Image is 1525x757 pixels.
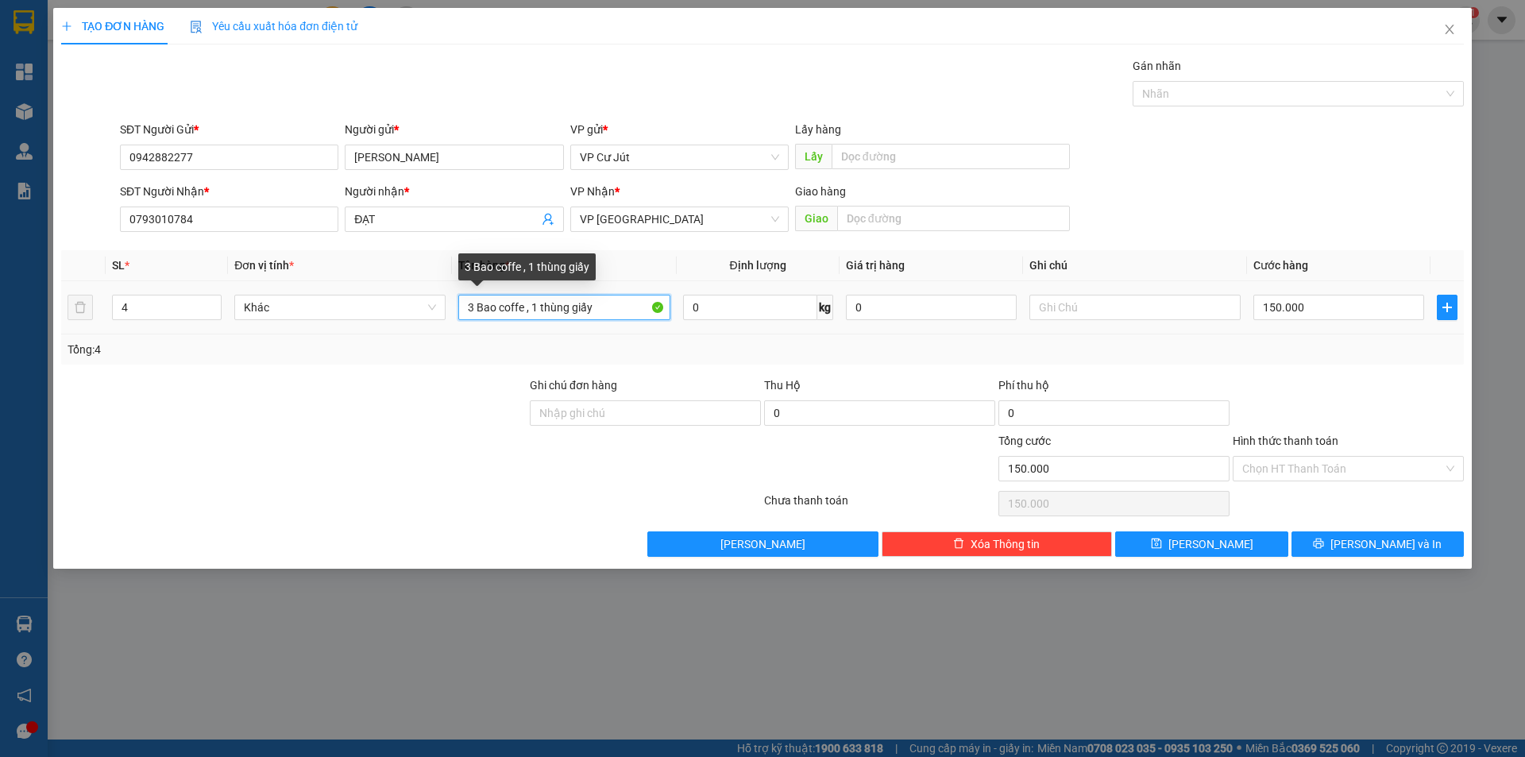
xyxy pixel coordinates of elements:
label: Gán nhãn [1133,60,1181,72]
span: VP Sài Gòn [580,207,779,231]
span: Cước hàng [1253,259,1308,272]
span: Lấy [795,144,832,169]
button: plus [1437,295,1457,320]
label: Ghi chú đơn hàng [530,379,617,392]
img: icon [190,21,203,33]
span: Lấy hàng [795,123,841,136]
span: Yêu cầu xuất hóa đơn điện tử [190,20,357,33]
button: [PERSON_NAME] [647,531,878,557]
div: 3 Bao coffe , 1 thùng giấy [458,253,596,280]
span: delete [953,538,964,550]
div: Người nhận [345,183,563,200]
span: user-add [542,213,554,226]
input: Ghi chú đơn hàng [530,400,761,426]
div: Chưa thanh toán [762,492,997,519]
span: Thu Hộ [764,379,801,392]
button: printer[PERSON_NAME] và In [1291,531,1464,557]
span: Tổng cước [998,435,1051,447]
span: VP Nhận [570,185,615,198]
span: plus [61,21,72,32]
div: SĐT Người Nhận [120,183,338,200]
button: delete [68,295,93,320]
input: Dọc đường [837,206,1070,231]
input: VD: Bàn, Ghế [458,295,670,320]
span: Giao hàng [795,185,846,198]
span: Định lượng [730,259,786,272]
div: Người gửi [345,121,563,138]
span: Xóa Thông tin [971,535,1040,553]
span: save [1151,538,1162,550]
span: Giá trị hàng [846,259,905,272]
span: Khác [244,295,436,319]
input: 0 [846,295,1017,320]
button: Close [1427,8,1472,52]
div: VP gửi [570,121,789,138]
span: [PERSON_NAME] [1168,535,1253,553]
span: Đơn vị tính [234,259,294,272]
span: SL [112,259,125,272]
span: TẠO ĐƠN HÀNG [61,20,164,33]
div: Tổng: 4 [68,341,589,358]
div: Phí thu hộ [998,377,1230,400]
label: Hình thức thanh toán [1233,435,1338,447]
span: Giao [795,206,837,231]
button: save[PERSON_NAME] [1115,531,1288,557]
button: deleteXóa Thông tin [882,531,1113,557]
span: close [1443,23,1456,36]
input: Ghi Chú [1029,295,1241,320]
th: Ghi chú [1023,250,1247,281]
input: Dọc đường [832,144,1070,169]
span: plus [1438,301,1457,314]
span: VP Cư Jút [580,145,779,169]
span: kg [817,295,833,320]
span: [PERSON_NAME] [720,535,805,553]
span: printer [1313,538,1324,550]
div: SĐT Người Gửi [120,121,338,138]
span: [PERSON_NAME] và In [1330,535,1442,553]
